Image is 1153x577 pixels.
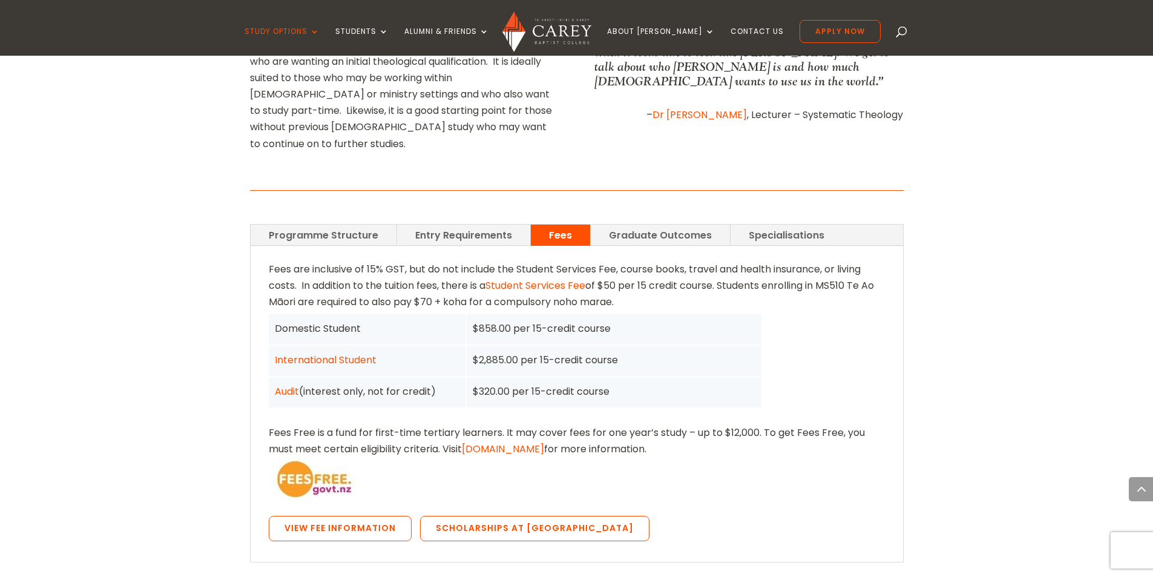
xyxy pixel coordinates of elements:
[245,27,320,56] a: Study Options
[531,225,590,246] a: Fees
[420,516,649,541] a: Scholarships at [GEOGRAPHIC_DATA]
[731,27,784,56] a: Contact Us
[473,320,755,337] div: $858.00 per 15-credit course
[594,107,903,123] p: – , Lecturer – Systematic Theology
[594,30,903,88] p: “What I love about theology and my job is I get to talk about what it looks like to look like [PE...
[397,225,530,246] a: Entry Requirements
[335,27,389,56] a: Students
[502,12,591,52] img: Carey Baptist College
[250,20,559,152] p: The New Zealand Certificate in [DEMOGRAPHIC_DATA] Studies (NZQA accredited) provides a smaller pr...
[485,279,585,292] a: Student Services Fee
[607,27,715,56] a: About [PERSON_NAME]
[404,27,489,56] a: Alumni & Friends
[731,225,843,246] a: Specialisations
[269,261,885,547] div: Fees are inclusive of 15% GST, but do not include the Student Services Fee, course books, travel ...
[275,384,299,398] a: Audit
[275,353,376,367] a: International Student
[591,225,730,246] a: Graduate Outcomes
[800,20,881,43] a: Apply Now
[275,320,460,337] div: Domestic Student
[652,108,747,122] a: Dr [PERSON_NAME]
[473,352,755,368] div: $2,885.00 per 15-credit course
[473,383,755,400] div: $320.00 per 15-credit course
[269,516,412,541] a: View Fee Information
[251,225,396,246] a: Programme Structure
[462,442,544,456] a: [DOMAIN_NAME]
[275,383,460,400] div: (interest only, not for credit)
